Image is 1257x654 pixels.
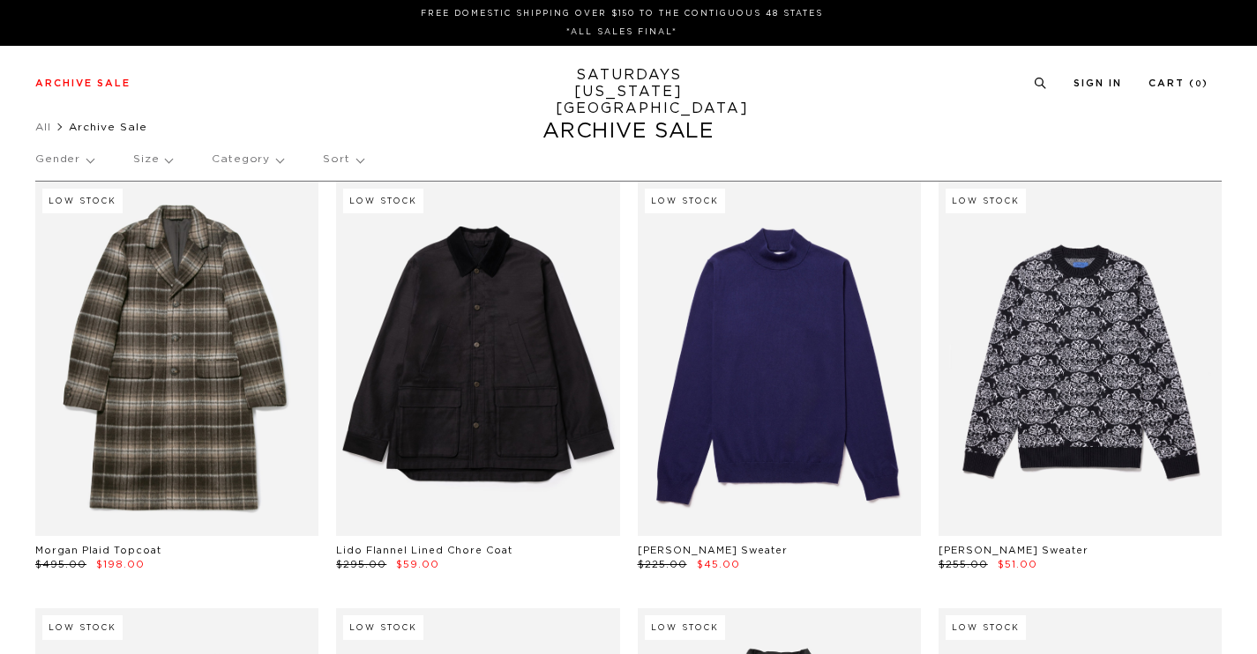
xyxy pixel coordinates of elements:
[1195,80,1202,88] small: 0
[42,7,1201,20] p: FREE DOMESTIC SHIPPING OVER $150 TO THE CONTIGUOUS 48 STATES
[998,560,1037,569] span: $51.00
[645,189,725,213] div: Low Stock
[939,546,1089,555] a: [PERSON_NAME] Sweater
[939,560,988,569] span: $255.00
[35,546,161,555] a: Morgan Plaid Topcoat
[343,189,423,213] div: Low Stock
[336,546,513,555] a: Lido Flannel Lined Chore Coat
[336,560,386,569] span: $295.00
[133,139,172,180] p: Size
[35,139,94,180] p: Gender
[35,78,131,88] a: Archive Sale
[697,560,740,569] span: $45.00
[556,67,701,117] a: SATURDAYS[US_STATE][GEOGRAPHIC_DATA]
[42,26,1201,39] p: *ALL SALES FINAL*
[396,560,439,569] span: $59.00
[69,122,147,132] span: Archive Sale
[1149,78,1208,88] a: Cart (0)
[638,546,788,555] a: [PERSON_NAME] Sweater
[946,189,1026,213] div: Low Stock
[645,615,725,640] div: Low Stock
[638,560,687,569] span: $225.00
[42,615,123,640] div: Low Stock
[343,615,423,640] div: Low Stock
[212,139,283,180] p: Category
[35,560,86,569] span: $495.00
[35,122,51,132] a: All
[96,560,145,569] span: $198.00
[946,615,1026,640] div: Low Stock
[323,139,363,180] p: Sort
[1074,78,1122,88] a: Sign In
[42,189,123,213] div: Low Stock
